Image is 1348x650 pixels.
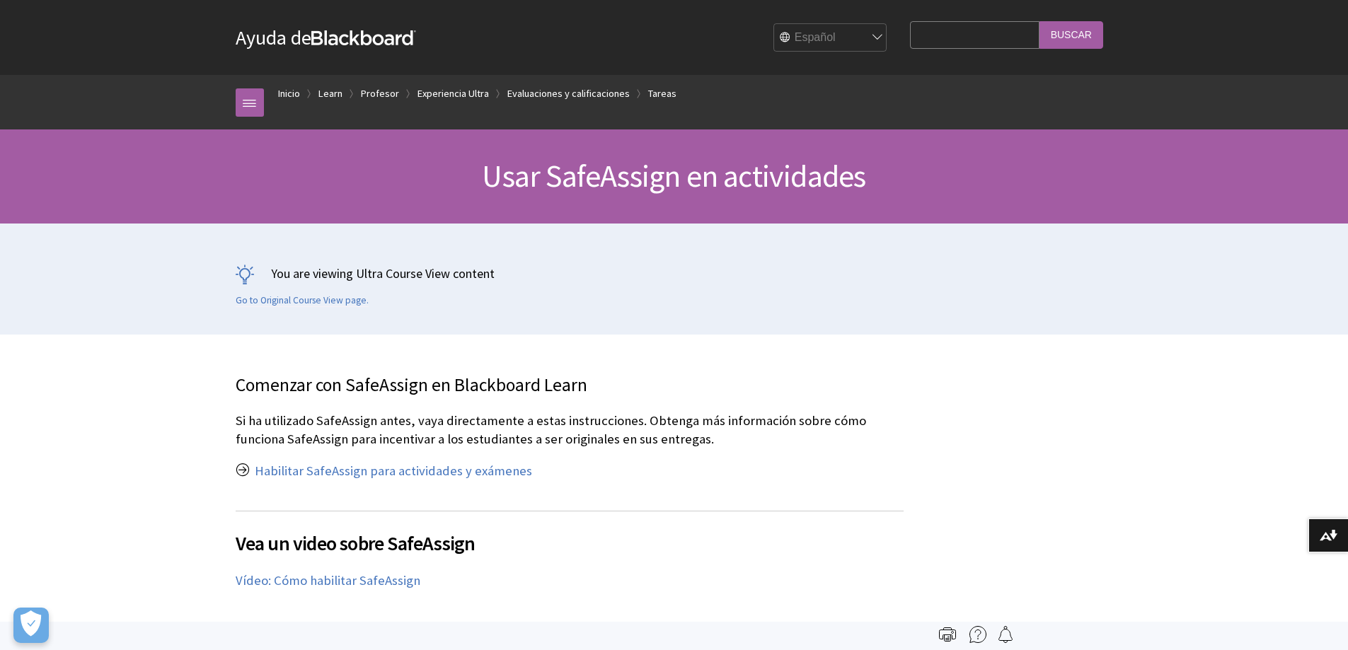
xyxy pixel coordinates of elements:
p: Si ha utilizado SafeAssign antes, vaya directamente a estas instrucciones. Obtenga más informació... [236,412,904,448]
select: Site Language Selector [774,24,887,52]
a: Evaluaciones y calificaciones [507,85,630,103]
a: Habilitar SafeAssign para actividades y exámenes [255,463,532,480]
span: Usar SafeAssign en actividades [482,156,865,195]
a: Go to Original Course View page. [236,294,369,307]
strong: Blackboard [311,30,416,45]
a: Learn [318,85,342,103]
p: Comenzar con SafeAssign en Blackboard Learn [236,373,904,398]
img: Print [939,626,956,643]
input: Buscar [1039,21,1103,49]
a: Inicio [278,85,300,103]
p: You are viewing Ultra Course View content [236,265,1113,282]
a: Ayuda deBlackboard [236,25,416,50]
a: Tareas [648,85,676,103]
a: Profesor [361,85,399,103]
img: More help [969,626,986,643]
a: Experiencia Ultra [417,85,489,103]
h2: Vea un video sobre SafeAssign [236,511,904,558]
button: Abrir preferencias [13,608,49,643]
img: Follow this page [997,626,1014,643]
a: Vídeo: Cómo habilitar SafeAssign [236,572,420,589]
